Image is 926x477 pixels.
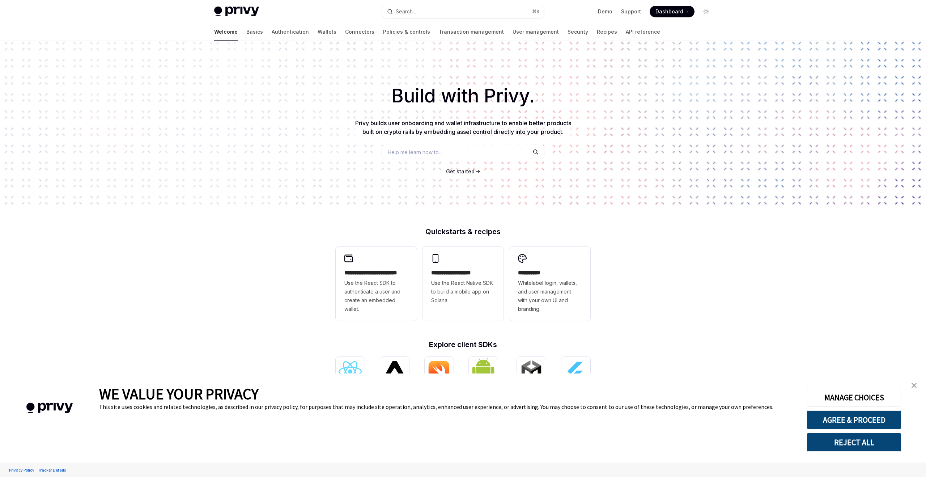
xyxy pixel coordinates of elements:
[564,360,587,383] img: Flutter
[382,5,544,18] button: Search...⌘K
[655,8,683,15] span: Dashboard
[439,23,504,41] a: Transaction management
[561,357,590,394] a: FlutterFlutter
[517,357,546,394] a: UnityUnity
[336,357,365,394] a: ReactReact
[383,361,406,381] img: React Native
[807,388,901,407] button: MANAGE CHOICES
[318,23,336,41] a: Wallets
[272,23,309,41] a: Authentication
[700,6,712,17] button: Toggle dark mode
[380,357,409,394] a: React NativeReact Native
[422,247,504,321] a: **** **** **** ***Use the React Native SDK to build a mobile app on Solana.
[99,403,796,410] div: This site uses cookies and related technologies, as described in our privacy policy, for purposes...
[214,23,238,41] a: Welcome
[396,7,416,16] div: Search...
[388,148,443,156] span: Help me learn how to…
[99,384,259,403] span: WE VALUE YOUR PRIVACY
[431,279,495,305] span: Use the React Native SDK to build a mobile app on Solana.
[11,392,88,424] img: company logo
[907,378,921,393] a: close banner
[428,360,451,382] img: iOS (Swift)
[568,23,588,41] a: Security
[246,23,263,41] a: Basics
[807,410,901,429] button: AGREE & PROCEED
[621,8,641,15] a: Support
[469,357,501,394] a: Android (Kotlin)Android (Kotlin)
[36,464,68,476] a: Tracker Details
[807,433,901,452] button: REJECT ALL
[509,247,590,321] a: **** *****Whitelabel login, wallets, and user management with your own UI and branding.
[336,341,590,348] h2: Explore client SDKs
[339,361,362,382] img: React
[532,9,540,14] span: ⌘ K
[597,23,617,41] a: Recipes
[912,383,917,388] img: close banner
[626,23,660,41] a: API reference
[472,358,495,385] img: Android (Kotlin)
[446,168,475,174] span: Get started
[336,228,590,235] h2: Quickstarts & recipes
[383,23,430,41] a: Policies & controls
[214,7,259,17] img: light logo
[425,357,454,394] a: iOS (Swift)iOS (Swift)
[650,6,694,17] a: Dashboard
[518,279,582,313] span: Whitelabel login, wallets, and user management with your own UI and branding.
[520,360,543,383] img: Unity
[12,82,914,110] h1: Build with Privy.
[513,23,559,41] a: User management
[355,119,571,135] span: Privy builds user onboarding and wallet infrastructure to enable better products built on crypto ...
[7,464,36,476] a: Privacy Policy
[446,168,475,175] a: Get started
[344,279,408,313] span: Use the React SDK to authenticate a user and create an embedded wallet.
[345,23,374,41] a: Connectors
[598,8,612,15] a: Demo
